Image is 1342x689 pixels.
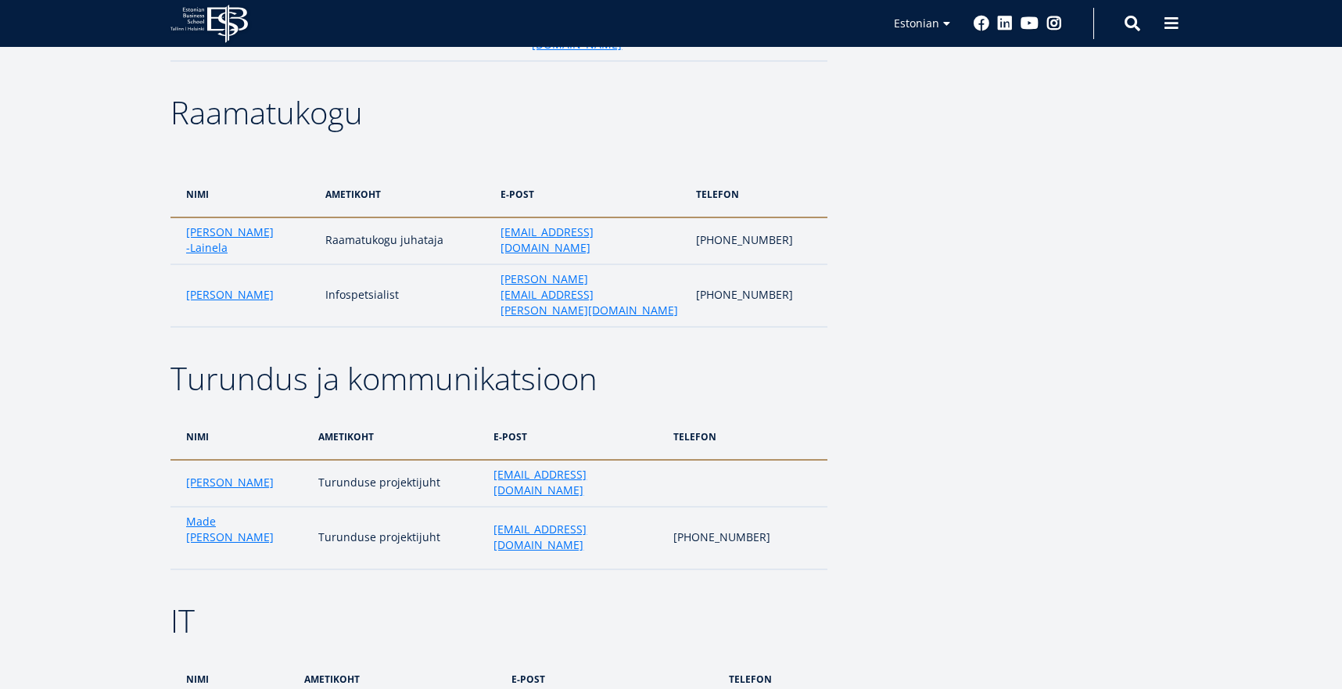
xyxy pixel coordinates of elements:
a: Made [PERSON_NAME] [186,514,303,545]
a: Linkedin [997,16,1013,31]
h2: IT [170,601,827,641]
h2: Raamatukogu [170,93,827,132]
a: [PERSON_NAME] [186,224,274,240]
a: [PERSON_NAME][EMAIL_ADDRESS][PERSON_NAME][DOMAIN_NAME] [501,271,680,318]
a: [PERSON_NAME] [186,475,274,490]
th: nimi [170,414,310,460]
td: Infospetsialist [318,264,493,327]
td: [PHONE_NUMBER] [688,264,827,327]
td: Turunduse projektijuht [310,507,486,569]
th: ametikoht [310,414,486,460]
th: e-post [486,414,666,460]
td: Turunduse projektijuht [310,460,486,507]
a: -Lainela [186,240,228,256]
a: [EMAIL_ADDRESS][DOMAIN_NAME] [493,467,658,498]
a: Instagram [1046,16,1062,31]
a: [EMAIL_ADDRESS][DOMAIN_NAME] [493,522,658,553]
td: [PHONE_NUMBER] [688,217,827,264]
th: telefon [666,414,827,460]
a: Youtube [1021,16,1039,31]
th: ametikoht [318,171,493,217]
a: [PERSON_NAME] [186,287,274,303]
th: nimi [170,171,318,217]
a: [EMAIL_ADDRESS][DOMAIN_NAME] [501,224,680,256]
th: telefon [688,171,827,217]
a: Facebook [974,16,989,31]
td: Raamatukogu juhataja [318,217,493,264]
th: e-post [493,171,688,217]
h2: Turundus ja kommunikatsioon [170,359,827,398]
td: [PHONE_NUMBER] [666,507,827,569]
